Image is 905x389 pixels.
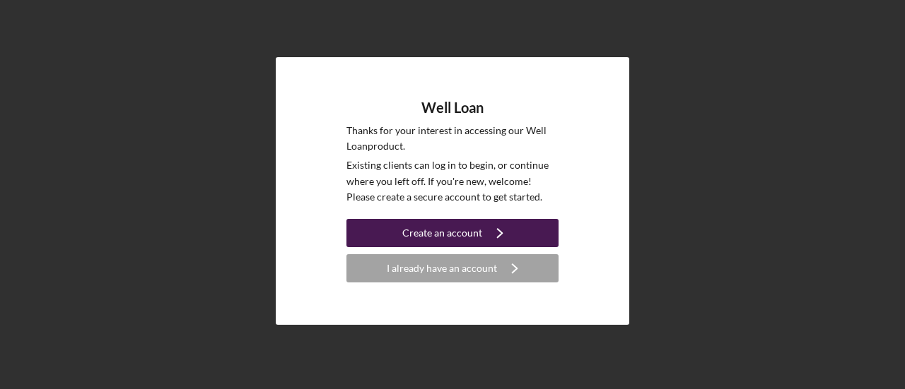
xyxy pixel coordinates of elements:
p: Existing clients can log in to begin, or continue where you left off. If you're new, welcome! Ple... [346,157,559,205]
a: Create an account [346,219,559,251]
h4: Well Loan [421,100,484,116]
button: I already have an account [346,254,559,282]
div: Create an account [402,219,482,247]
div: I already have an account [387,254,497,282]
p: Thanks for your interest in accessing our Well Loan product. [346,123,559,155]
button: Create an account [346,219,559,247]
